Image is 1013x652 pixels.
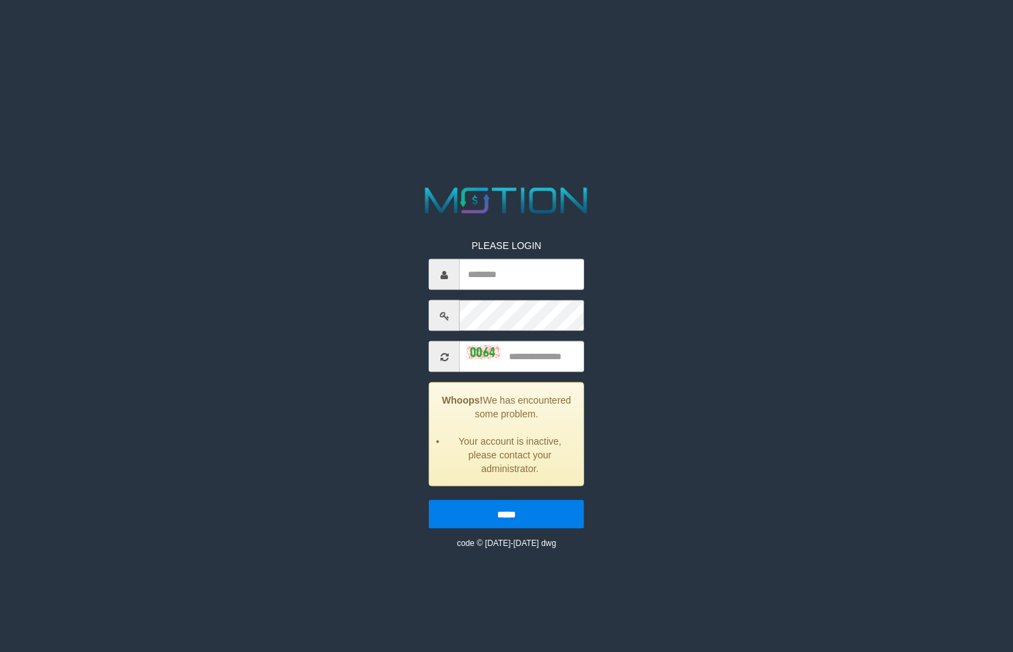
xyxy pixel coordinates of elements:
[457,538,556,548] small: code © [DATE]-[DATE] dwg
[429,239,584,252] p: PLEASE LOGIN
[429,382,584,486] div: We has encountered some problem.
[466,345,501,359] img: captcha
[447,434,573,475] li: Your account is inactive, please contact your administrator.
[442,395,483,406] strong: Whoops!
[418,183,595,218] img: MOTION_logo.png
